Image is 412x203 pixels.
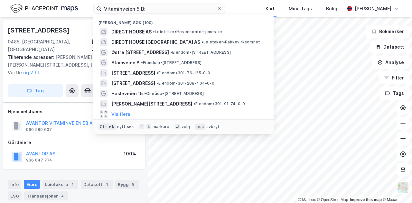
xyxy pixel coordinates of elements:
[24,191,68,200] div: Transaksjoner
[8,191,22,200] div: ESG
[111,59,140,67] span: Stamveien 8
[266,5,275,13] div: Kart
[8,25,71,35] div: [STREET_ADDRESS]
[156,81,214,86] span: Eiendom • 301-208-404-0-0
[26,158,52,163] div: 936 647 774
[206,124,220,129] div: avbryt
[111,79,155,87] span: [STREET_ADDRESS]
[144,91,204,96] span: Område • [STREET_ADDRESS]
[379,87,409,100] button: Tags
[156,70,158,75] span: •
[8,108,140,115] div: Hjemmelshaver
[93,15,274,27] div: [PERSON_NAME] søk (100)
[8,54,55,60] span: Tilhørende adresser:
[298,198,316,202] a: Mapbox
[24,180,40,189] div: Eiere
[370,41,409,53] button: Datasett
[111,100,192,108] span: [PERSON_NAME][STREET_ADDRESS]
[115,180,139,189] div: Bygg
[8,139,140,146] div: Gårdeiere
[59,193,66,199] div: 4
[81,180,113,189] div: Datasett
[141,60,143,65] span: •
[182,124,190,129] div: velg
[380,172,412,203] iframe: Chat Widget
[170,50,172,55] span: •
[10,3,78,14] img: logo.f888ab2527a4732fd821a326f86c7f29.svg
[170,50,231,55] span: Eiendom • [STREET_ADDRESS]
[372,56,409,69] button: Analyse
[101,4,217,14] input: Søk på adresse, matrikkel, gårdeiere, leietakere eller personer
[195,124,205,130] div: esc
[201,40,260,45] span: Leietaker • Pakkevirksomhet
[289,5,312,13] div: Mine Tags
[366,25,409,38] button: Bokmerker
[104,181,110,188] div: 1
[117,124,134,129] div: nytt søk
[201,40,203,44] span: •
[156,81,158,86] span: •
[91,38,140,53] div: [GEOGRAPHIC_DATA], 77/54
[111,28,152,36] span: DIRECT HOUSE AS
[350,198,382,202] a: Improve this map
[141,60,201,65] span: Eiendom • [STREET_ADDRESS]
[8,84,63,97] button: Tag
[130,181,136,188] div: 9
[124,150,136,158] div: 100%
[144,91,146,96] span: •
[193,101,245,106] span: Eiendom • 301-91-74-0-0
[111,90,143,97] span: Hasleveien 15
[69,181,76,188] div: 1
[42,180,78,189] div: Leietakere
[193,101,195,106] span: •
[98,124,116,130] div: Ctrl + k
[111,49,169,56] span: Østre [STREET_ADDRESS]
[111,38,200,46] span: DIRECT HOUSE [GEOGRAPHIC_DATA] AS
[317,198,348,202] a: OpenStreetMap
[111,110,130,118] button: Vis flere
[379,71,409,84] button: Filter
[355,5,391,13] div: [PERSON_NAME]
[111,69,155,77] span: [STREET_ADDRESS]
[8,53,135,77] div: [PERSON_NAME] Vei 9c, [PERSON_NAME][STREET_ADDRESS], [PERSON_NAME] Vei 9e
[326,5,337,13] div: Bolig
[26,127,52,132] div: 990 589 607
[153,29,222,34] span: Leietaker • Hovedkontortjenester
[156,70,211,76] span: Eiendom • 301-76-125-0-0
[153,124,169,129] div: markere
[8,180,21,189] div: Info
[8,38,91,53] div: 0485, [GEOGRAPHIC_DATA], [GEOGRAPHIC_DATA]
[153,29,155,34] span: •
